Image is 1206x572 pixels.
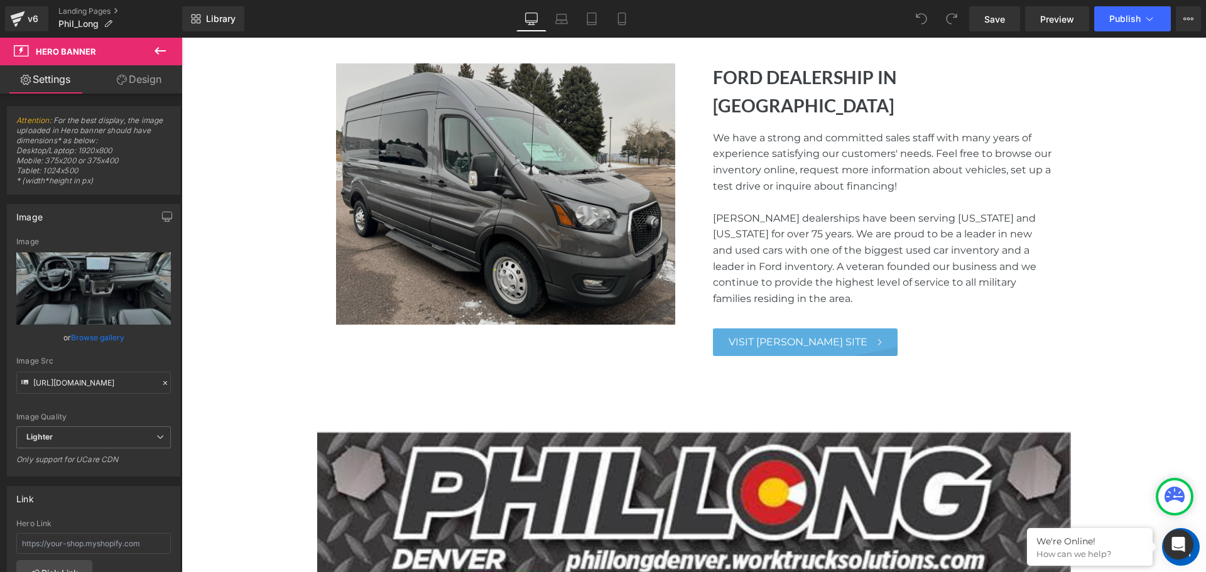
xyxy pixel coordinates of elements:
a: Design [94,65,185,94]
span: Hero Banner [36,46,96,57]
p: How can we help? [855,511,962,521]
a: v6 [5,6,48,31]
div: Only support for UCare CDN [16,455,171,473]
span: Preview [1040,13,1074,26]
div: Link [16,487,34,504]
div: Image Src [16,357,171,365]
a: Tablet [577,6,607,31]
p: [PERSON_NAME] dealerships have been serving [US_STATE] and [US_STATE] for over 75 years. We are p... [531,173,871,269]
a: Browse gallery [71,326,124,348]
button: Publish [1094,6,1171,31]
button: Undo [909,6,934,31]
div: Open Intercom Messenger [1163,529,1193,559]
a: Mobile [607,6,637,31]
div: v6 [25,11,41,27]
span: : For the best display, the image uploaded in Hero banner should have dimensions* as below: Deskt... [16,116,171,194]
span: We have a strong and committed sales staff with many years of experience satisfying our customers... [531,94,870,154]
div: or [16,331,171,344]
span: VISIT [PERSON_NAME] SITE [547,291,686,318]
span: Library [206,13,236,24]
a: Desktop [516,6,546,31]
a: VISIT [PERSON_NAME] SITE [531,291,716,318]
button: Redo [939,6,964,31]
h1: Ford Dealership in [GEOGRAPHIC_DATA] [531,26,871,83]
span: Publish [1109,14,1141,24]
input: https://your-shop.myshopify.com [16,533,171,554]
span: Save [984,13,1005,26]
div: Image Quality [16,413,171,421]
input: Link [16,372,171,394]
button: More [1176,6,1201,31]
div: Hero Link [16,519,171,528]
a: Landing Pages [58,6,182,16]
div: We're Online! [855,498,962,509]
b: Lighter [26,432,53,441]
a: Attention [16,116,50,125]
a: New Library [182,6,244,31]
a: Laptop [546,6,577,31]
span: Phil_Long [58,19,99,29]
a: Preview [1025,6,1089,31]
div: Image [16,205,43,222]
div: Image [16,237,171,246]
